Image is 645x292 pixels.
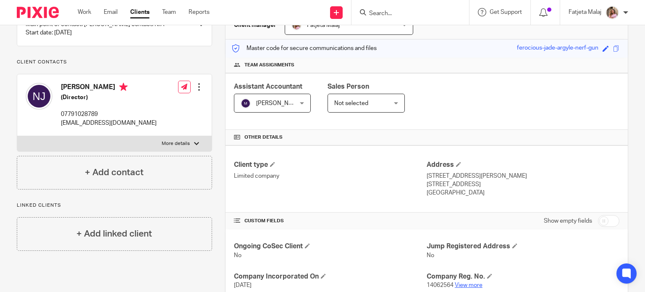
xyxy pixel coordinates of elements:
[427,180,619,189] p: [STREET_ADDRESS]
[234,160,427,169] h4: Client type
[17,59,212,66] p: Client contacts
[244,62,294,68] span: Team assignments
[162,8,176,16] a: Team
[234,218,427,224] h4: CUSTOM FIELDS
[328,83,369,90] span: Sales Person
[189,8,210,16] a: Reports
[234,83,302,90] span: Assistant Accountant
[368,10,444,18] input: Search
[17,202,212,209] p: Linked clients
[76,227,152,240] h4: + Add linked client
[78,8,91,16] a: Work
[606,6,619,19] img: MicrosoftTeams-image%20(5).png
[232,44,377,53] p: Master code for secure communications and files
[61,119,157,127] p: [EMAIL_ADDRESS][DOMAIN_NAME]
[569,8,601,16] p: Fatjeta Malaj
[130,8,149,16] a: Clients
[234,242,427,251] h4: Ongoing CoSec Client
[244,134,283,141] span: Other details
[427,160,619,169] h4: Address
[26,83,52,110] img: svg%3E
[17,7,59,18] img: Pixie
[104,8,118,16] a: Email
[234,172,427,180] p: Limited company
[61,110,157,118] p: 07791028789
[544,217,592,225] label: Show empty fields
[61,93,157,102] h5: (Director)
[427,189,619,197] p: [GEOGRAPHIC_DATA]
[234,282,252,288] span: [DATE]
[119,83,128,91] i: Primary
[162,140,190,147] p: More details
[334,100,368,106] span: Not selected
[256,100,302,106] span: [PERSON_NAME]
[427,172,619,180] p: [STREET_ADDRESS][PERSON_NAME]
[291,20,302,30] img: MicrosoftTeams-image%20(5).png
[427,282,454,288] span: 14062564
[61,83,157,93] h4: [PERSON_NAME]
[241,98,251,108] img: svg%3E
[307,22,340,28] span: Fatjeta Malaj
[455,282,482,288] a: View more
[427,272,619,281] h4: Company Reg. No.
[427,242,619,251] h4: Jump Registered Address
[517,44,598,53] div: ferocious-jade-argyle-nerf-gun
[427,253,434,258] span: No
[234,272,427,281] h4: Company Incorporated On
[234,253,241,258] span: No
[85,166,144,179] h4: + Add contact
[490,9,522,15] span: Get Support
[234,21,276,29] h3: Client manager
